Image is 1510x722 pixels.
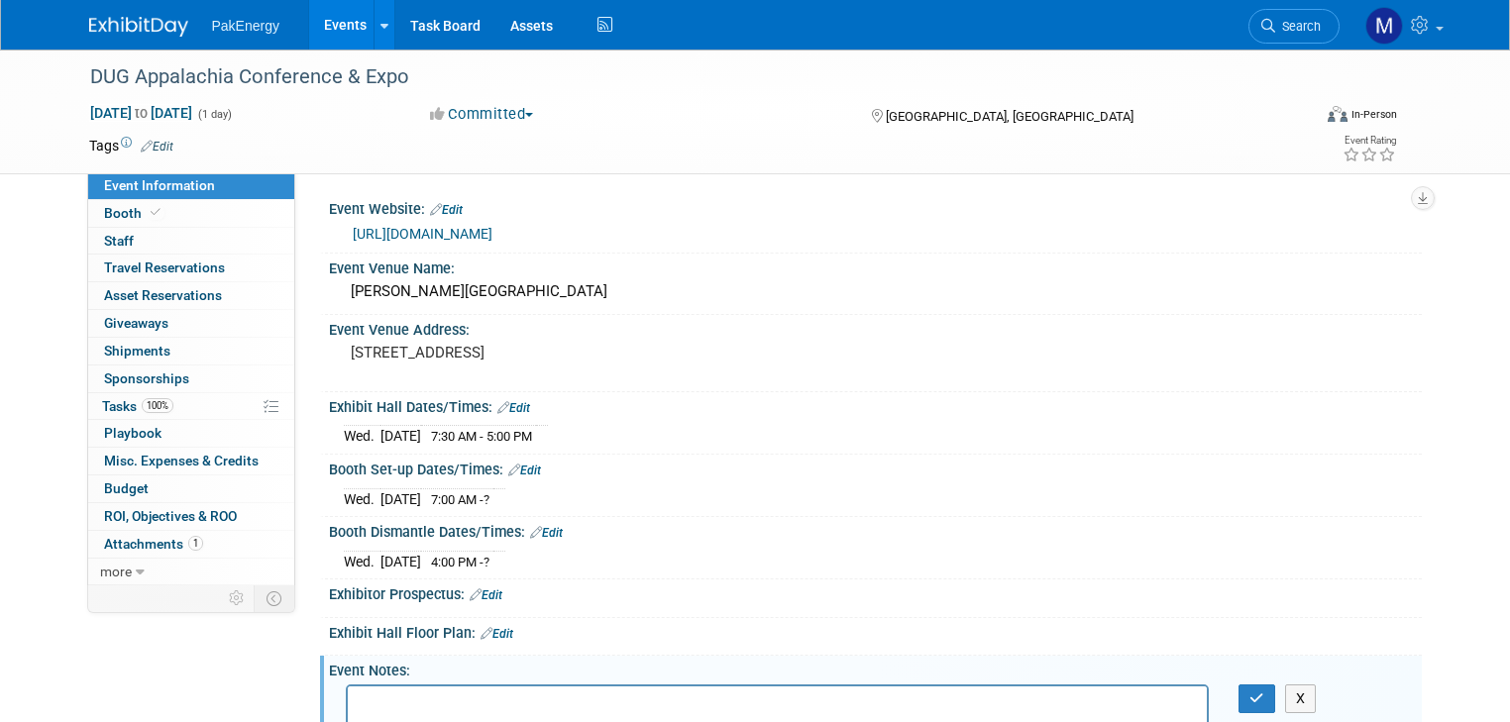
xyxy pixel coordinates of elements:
span: Asset Reservations [104,287,222,303]
div: [PERSON_NAME][GEOGRAPHIC_DATA] [344,276,1407,307]
span: 7:30 AM - 5:00 PM [431,429,532,444]
span: ? [484,555,489,569]
i: Booth reservation complete [151,207,161,218]
span: Booth [104,205,164,221]
a: Edit [481,627,513,641]
span: ? [484,492,489,507]
div: Event Venue Name: [329,254,1422,278]
a: more [88,559,294,585]
span: (1 day) [196,108,232,121]
span: Event Information [104,177,215,193]
div: Booth Dismantle Dates/Times: [329,517,1422,543]
span: Budget [104,480,149,496]
img: ExhibitDay [89,17,188,37]
span: Search [1275,19,1321,34]
span: Shipments [104,343,170,359]
span: ROI, Objectives & ROO [104,508,237,524]
a: Sponsorships [88,365,294,392]
a: Travel Reservations [88,255,294,281]
a: Attachments1 [88,531,294,558]
span: more [100,564,132,579]
div: Event Format [1204,103,1397,133]
span: [GEOGRAPHIC_DATA], [GEOGRAPHIC_DATA] [886,109,1133,124]
td: Personalize Event Tab Strip [220,585,255,611]
pre: [STREET_ADDRESS] [351,344,763,361]
a: Tasks100% [88,393,294,420]
div: Event Notes: [329,656,1422,680]
a: Shipments [88,338,294,364]
a: [URL][DOMAIN_NAME] [353,226,492,242]
span: Misc. Expenses & Credits [104,453,259,468]
span: Staff [104,233,134,249]
span: Travel Reservations [104,259,225,275]
span: [DATE] [DATE] [89,104,193,122]
img: Format-Inperson.png [1328,106,1348,122]
a: Edit [470,588,502,602]
td: [DATE] [380,426,421,447]
span: Playbook [104,425,162,441]
a: ROI, Objectives & ROO [88,503,294,530]
div: Event Venue Address: [329,315,1422,340]
td: Wed. [344,488,380,509]
td: Tags [89,136,173,155]
span: 100% [142,398,173,413]
a: Giveaways [88,310,294,337]
span: 1 [188,536,203,551]
button: X [1285,684,1317,713]
span: PakEnergy [212,18,279,34]
img: Mary Walker [1365,7,1403,45]
span: 4:00 PM - [431,555,489,569]
a: Edit [497,401,530,415]
a: Playbook [88,420,294,447]
a: Edit [530,526,563,540]
span: 7:00 AM - [431,492,489,507]
span: Giveaways [104,315,168,331]
span: to [132,105,151,121]
a: Asset Reservations [88,282,294,309]
td: [DATE] [380,551,421,571]
td: Wed. [344,426,380,447]
a: Booth [88,200,294,227]
a: Budget [88,475,294,502]
div: Booth Set-up Dates/Times: [329,455,1422,480]
div: In-Person [1350,107,1397,122]
div: DUG Appalachia Conference & Expo [83,59,1286,95]
div: Event Rating [1343,136,1396,146]
a: Misc. Expenses & Credits [88,448,294,474]
div: Exhibit Hall Floor Plan: [329,618,1422,644]
button: Committed [423,104,541,125]
td: Wed. [344,551,380,571]
div: Exhibit Hall Dates/Times: [329,392,1422,418]
a: Edit [430,203,463,217]
a: Event Information [88,172,294,199]
a: Edit [508,464,541,477]
span: Sponsorships [104,370,189,386]
span: Attachments [104,536,203,552]
div: Event Website: [329,194,1422,220]
td: Toggle Event Tabs [254,585,294,611]
div: Exhibitor Prospectus: [329,579,1422,605]
span: Tasks [102,398,173,414]
a: Edit [141,140,173,154]
a: Search [1248,9,1340,44]
a: Staff [88,228,294,255]
td: [DATE] [380,488,421,509]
